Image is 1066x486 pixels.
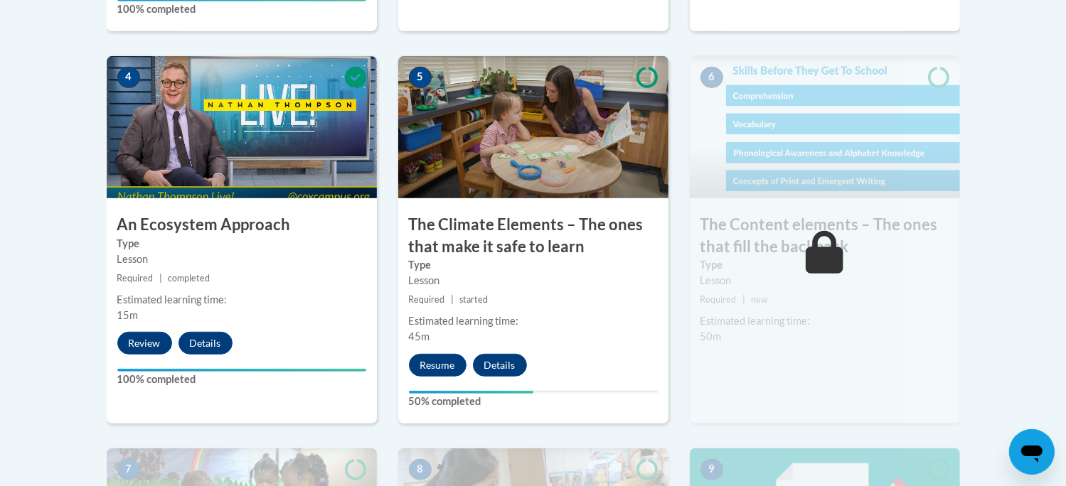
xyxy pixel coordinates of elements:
div: Estimated learning time: [409,313,658,329]
div: Your progress [409,391,533,394]
span: Required [700,294,737,305]
label: 100% completed [117,1,366,17]
span: Required [117,273,154,283]
span: completed [168,273,210,283]
span: 8 [409,459,432,480]
span: 4 [117,67,140,88]
label: 50% completed [409,394,658,409]
span: 6 [700,67,723,88]
button: Review [117,332,172,355]
span: 7 [117,459,140,480]
img: Course Image [398,56,668,198]
h3: The Climate Elements – The ones that make it safe to learn [398,214,668,258]
span: 15m [117,309,139,321]
label: 100% completed [117,372,366,387]
label: Type [700,257,949,273]
span: new [751,294,768,305]
label: Type [117,236,366,252]
span: 9 [700,459,723,480]
div: Estimated learning time: [700,313,949,329]
span: | [451,294,454,305]
img: Course Image [690,56,960,198]
button: Details [473,354,527,377]
span: 45m [409,330,430,342]
h3: The Content elements – The ones that fill the backpack [690,214,960,258]
div: Your progress [117,369,366,372]
span: | [159,273,162,283]
span: started [459,294,488,305]
div: Lesson [700,273,949,288]
iframe: Button to launch messaging window [1009,429,1055,475]
button: Resume [409,354,467,377]
button: Details [178,332,233,355]
div: Lesson [117,252,366,267]
span: Required [409,294,445,305]
span: 5 [409,67,432,88]
div: Lesson [409,273,658,288]
img: Course Image [107,56,377,198]
label: Type [409,257,658,273]
h3: An Ecosystem Approach [107,214,377,236]
span: 50m [700,330,722,342]
div: Estimated learning time: [117,292,366,308]
span: | [742,294,745,305]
